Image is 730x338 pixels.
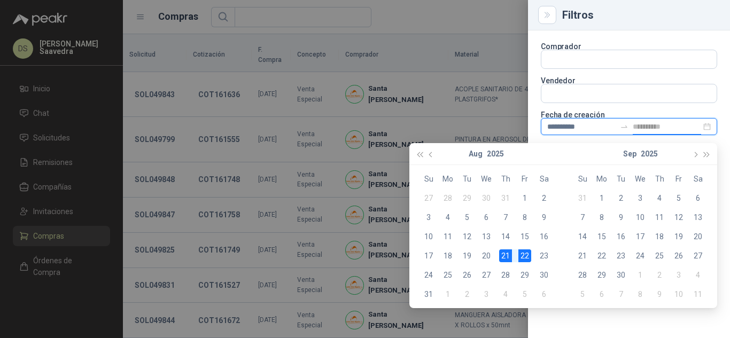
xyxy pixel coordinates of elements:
div: 2 [653,269,666,281]
td: 2025-10-06 [592,285,611,304]
div: 1 [441,288,454,301]
td: 2025-08-20 [477,246,496,265]
div: 18 [441,249,454,262]
div: 4 [653,192,666,205]
td: 2025-09-10 [631,208,650,227]
td: 2025-08-30 [534,265,554,285]
td: 2025-08-07 [496,208,515,227]
div: 26 [461,269,473,281]
div: 24 [422,269,435,281]
td: 2025-07-31 [496,188,515,208]
div: 19 [672,230,685,243]
td: 2025-10-09 [650,285,669,304]
td: 2025-09-20 [688,227,708,246]
div: 23 [538,249,550,262]
div: 8 [518,211,531,224]
div: 7 [576,211,589,224]
td: 2025-09-01 [592,188,611,208]
td: 2025-09-14 [573,227,592,246]
td: 2025-08-18 [438,246,457,265]
th: Tu [457,169,477,188]
button: 2025 [641,143,658,164]
td: 2025-10-03 [669,265,688,285]
div: 3 [480,288,493,301]
p: Vendedor [541,77,717,84]
td: 2025-08-24 [419,265,438,285]
td: 2025-09-04 [650,188,669,208]
td: 2025-08-28 [496,265,515,285]
td: 2025-10-05 [573,285,592,304]
div: Filtros [562,10,717,20]
div: 11 [692,288,704,301]
th: We [631,169,650,188]
td: 2025-08-31 [573,188,592,208]
div: 2 [615,192,627,205]
div: 10 [634,211,647,224]
div: 13 [480,230,493,243]
td: 2025-08-26 [457,265,477,285]
div: 17 [634,230,647,243]
div: 27 [480,269,493,281]
div: 10 [672,288,685,301]
div: 16 [615,230,627,243]
div: 6 [595,288,608,301]
div: 29 [595,269,608,281]
td: 2025-08-31 [419,285,438,304]
div: 21 [499,249,512,262]
td: 2025-08-02 [534,188,554,208]
td: 2025-08-06 [477,208,496,227]
td: 2025-09-25 [650,246,669,265]
div: 9 [615,211,627,224]
div: 31 [576,192,589,205]
div: 9 [538,211,550,224]
div: 27 [692,249,704,262]
div: 1 [634,269,647,281]
td: 2025-08-15 [515,227,534,246]
td: 2025-09-03 [477,285,496,304]
div: 12 [461,230,473,243]
td: 2025-09-29 [592,265,611,285]
div: 18 [653,230,666,243]
div: 11 [441,230,454,243]
td: 2025-08-14 [496,227,515,246]
p: Comprador [541,43,717,50]
div: 1 [595,192,608,205]
div: 5 [672,192,685,205]
td: 2025-09-06 [534,285,554,304]
div: 8 [634,288,647,301]
td: 2025-08-25 [438,265,457,285]
td: 2025-07-30 [477,188,496,208]
td: 2025-08-01 [515,188,534,208]
td: 2025-09-08 [592,208,611,227]
td: 2025-09-12 [669,208,688,227]
button: Sep [623,143,636,164]
th: Th [496,169,515,188]
div: 29 [518,269,531,281]
button: Aug [469,143,483,164]
td: 2025-08-23 [534,246,554,265]
td: 2025-09-21 [573,246,592,265]
div: 6 [538,288,550,301]
div: 3 [634,192,647,205]
th: Tu [611,169,631,188]
td: 2025-09-02 [457,285,477,304]
div: 17 [422,249,435,262]
td: 2025-07-28 [438,188,457,208]
div: 24 [634,249,647,262]
p: Fecha de creación [541,112,717,118]
td: 2025-08-27 [477,265,496,285]
div: 8 [595,211,608,224]
div: 9 [653,288,666,301]
td: 2025-10-01 [631,265,650,285]
td: 2025-08-04 [438,208,457,227]
td: 2025-08-16 [534,227,554,246]
div: 30 [538,269,550,281]
div: 28 [441,192,454,205]
div: 1 [518,192,531,205]
div: 7 [499,211,512,224]
td: 2025-10-04 [688,265,708,285]
div: 5 [576,288,589,301]
div: 27 [422,192,435,205]
div: 3 [422,211,435,224]
div: 26 [672,249,685,262]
